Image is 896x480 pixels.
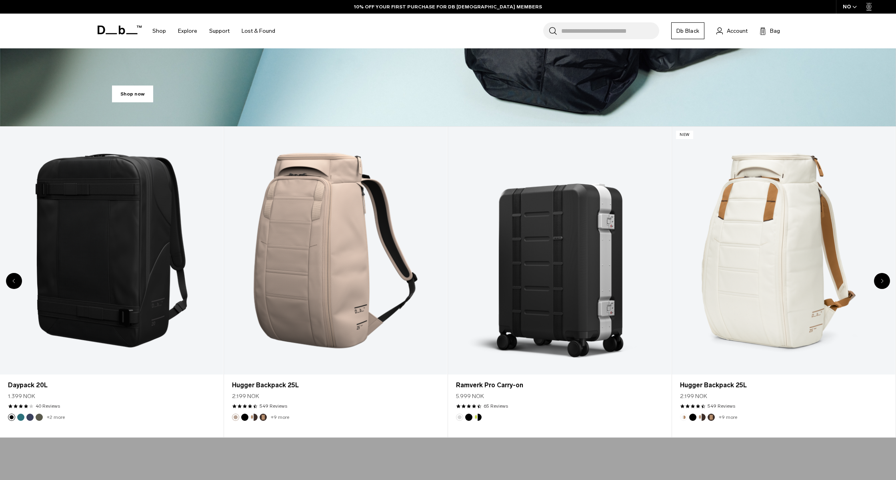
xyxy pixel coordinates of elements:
span: 5.999 NOK [456,392,484,400]
p: New [676,131,693,139]
button: Bag [760,26,780,36]
a: +2 more [47,414,65,420]
a: Ramverk Pro Carry-on [456,380,663,390]
span: Account [727,27,748,35]
a: +9 more [719,414,737,420]
span: 2.199 NOK [232,392,259,400]
a: Db Black [671,22,704,39]
button: Moss Green [36,414,43,421]
nav: Main Navigation [146,14,281,48]
button: Cappuccino [698,414,706,421]
button: Black Out [689,414,696,421]
button: Black Out [241,414,248,421]
a: Hugger Backpack 25L [224,127,447,374]
a: Shop [152,17,166,45]
span: 2.199 NOK [680,392,707,400]
button: Fogbow Beige [232,414,239,421]
div: 13 / 20 [448,126,672,438]
button: Espresso [260,414,267,421]
a: 10% OFF YOUR FIRST PURCHASE FOR DB [DEMOGRAPHIC_DATA] MEMBERS [354,3,542,10]
button: Midnight Teal [17,414,24,421]
button: Blue Hour [26,414,34,421]
a: Explore [178,17,197,45]
button: Oatmilk [680,414,687,421]
div: Previous slide [6,273,22,289]
a: 40 reviews [36,402,60,410]
a: Hugger Backpack 25L [672,127,895,374]
span: 1.399 NOK [8,392,35,400]
a: Ramverk Pro Carry-on [448,127,671,374]
a: 549 reviews [260,402,287,410]
button: Db x New Amsterdam Surf Association [474,414,482,421]
div: Next slide [874,273,890,289]
span: Bag [770,27,780,35]
a: +9 more [271,414,289,420]
button: Cappuccino [250,414,258,421]
a: Hugger Backpack 25L [680,380,887,390]
div: 12 / 20 [224,126,448,438]
button: Black Out [8,414,15,421]
a: Lost & Found [242,17,275,45]
a: 549 reviews [708,402,735,410]
a: 65 reviews [484,402,508,410]
button: Black Out [465,414,472,421]
a: Support [209,17,230,45]
a: Shop now [112,86,153,102]
a: Hugger Backpack 25L [232,380,439,390]
button: Silver [456,414,463,421]
div: 14 / 20 [672,126,896,438]
a: Account [716,26,748,36]
button: Espresso [708,414,715,421]
a: Daypack 20L [8,380,215,390]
